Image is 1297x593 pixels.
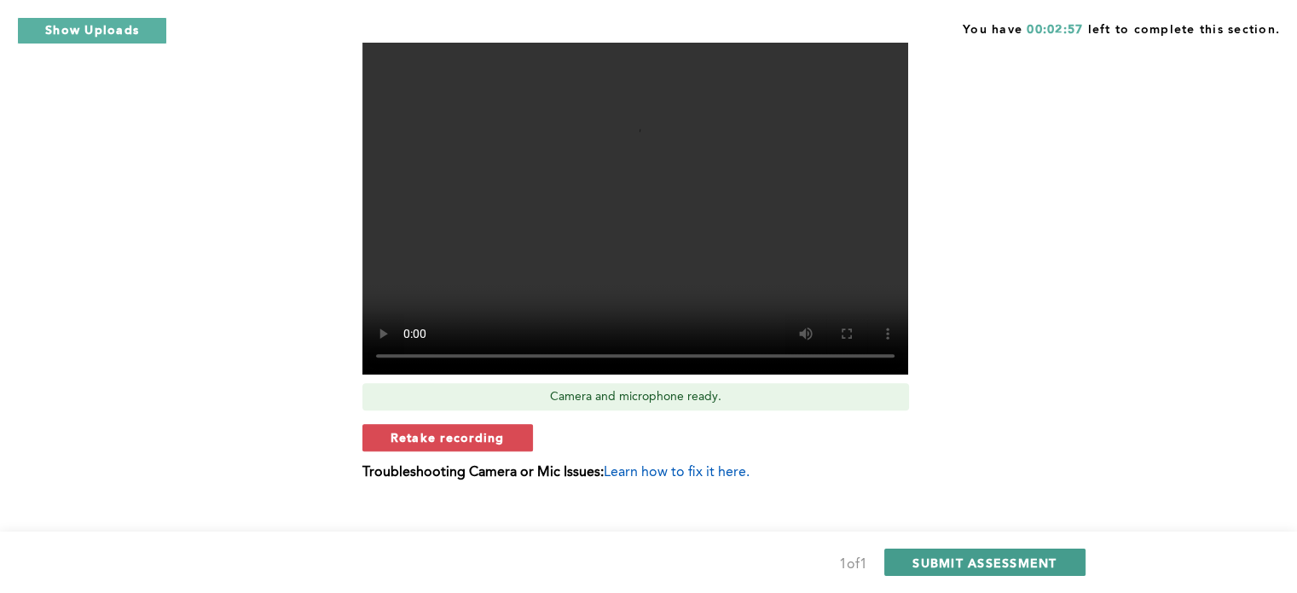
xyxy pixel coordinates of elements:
button: Retake recording [362,424,533,451]
span: Retake recording [391,429,505,445]
span: Learn how to fix it here. [604,466,750,480]
button: Show Uploads [17,17,167,44]
div: 1 of 1 [839,553,867,577]
div: Camera and microphone ready. [362,383,909,410]
button: SUBMIT ASSESSMENT [884,549,1085,576]
b: Troubleshooting Camera or Mic Issues: [362,466,604,480]
span: You have left to complete this section. [963,17,1280,38]
span: 00:02:57 [1027,24,1083,36]
span: SUBMIT ASSESSMENT [912,555,1057,571]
